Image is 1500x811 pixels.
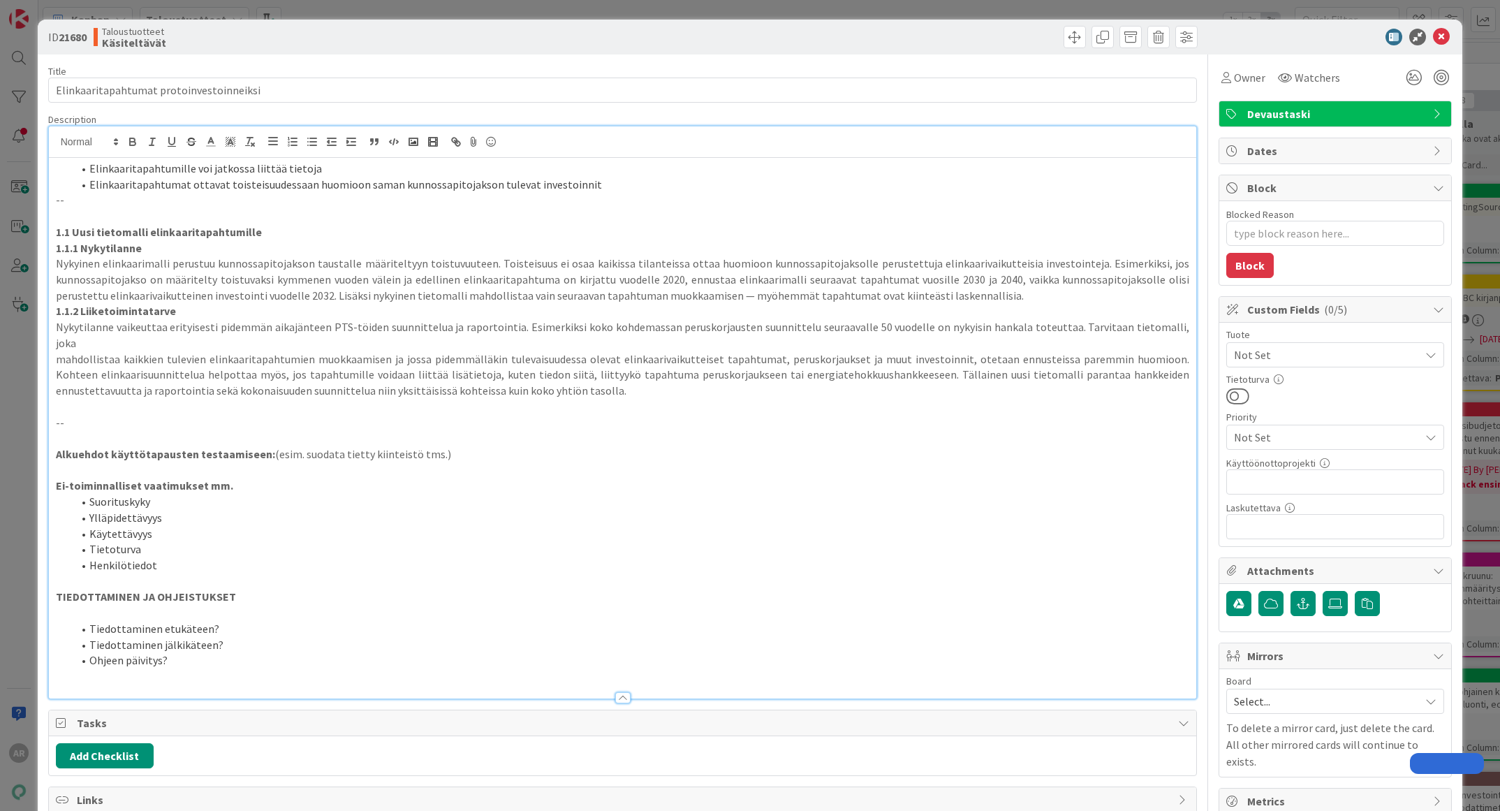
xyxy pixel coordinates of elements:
button: Block [1226,253,1274,278]
div: Tuote [1226,330,1444,339]
li: Elinkaaritapahtumat ottavat toisteisuudessaan huomioon saman kunnossapitojakson tulevat investoinnit [73,177,1190,193]
label: Blocked Reason [1226,208,1294,221]
span: ID [48,29,87,45]
p: Nykytilanne vaikeuttaa erityisesti pidemmän aikajänteen PTS-töiden suunnittelua ja raportointia. ... [56,319,1190,351]
li: Ylläpidettävyys [73,510,1190,526]
span: Metrics [1247,793,1426,810]
span: Devaustaski [1247,105,1426,122]
span: Select... [1234,692,1413,711]
button: Add Checklist [56,743,154,768]
span: Board [1226,676,1251,686]
span: Dates [1247,143,1426,159]
input: type card name here... [48,78,1198,103]
div: Priority [1226,412,1444,422]
li: Suorituskyky [73,494,1190,510]
li: Henkilötiedot [73,557,1190,573]
span: Attachments [1247,562,1426,579]
p: Nykyinen elinkaarimalli perustuu kunnossapitojakson taustalle määriteltyyn toistuvuuteen. Toistei... [56,256,1190,303]
strong: Alkuehdot käyttötapausten testaamiseen: [56,447,275,461]
span: Tasks [77,715,1172,731]
span: Custom Fields [1247,301,1426,318]
p: To delete a mirror card, just delete the card. All other mirrored cards will continue to exists. [1226,719,1444,770]
strong: 1.1 Uusi tietomalli elinkaaritapahtumille [56,225,262,239]
li: Elinkaaritapahtumille voi jatkossa liittää tietoja [73,161,1190,177]
strong: TIEDOTTAMINEN JA OHJEISTUKSET [56,590,236,604]
li: Tietoturva [73,541,1190,557]
p: -- [56,415,1190,431]
strong: 1.1.1 Nykytilanne [56,241,142,255]
span: Owner [1234,69,1265,86]
span: Watchers [1295,69,1340,86]
span: Not Set [1234,428,1413,447]
label: Laskutettava [1226,502,1281,514]
strong: 1.1.2 Liiketoimintatarve [56,304,176,318]
p: (esim. suodata tietty kiinteistö tms.) [56,446,1190,462]
span: Mirrors [1247,648,1426,664]
span: Description [48,113,96,126]
b: 21680 [59,30,87,44]
b: Käsiteltävät [102,37,166,48]
span: Taloustuotteet [102,26,166,37]
span: Not Set [1234,345,1413,365]
div: Tietoturva [1226,374,1444,384]
label: Käyttöönottoprojekti [1226,457,1316,469]
span: Block [1247,180,1426,196]
span: Links [77,791,1172,808]
li: Tiedottaminen etukäteen? [73,621,1190,637]
li: Tiedottaminen jälkikäteen? [73,637,1190,653]
li: Käytettävyys [73,526,1190,542]
p: -- [56,192,1190,208]
label: Title [48,65,66,78]
p: mahdollistaa kaikkien tulevien elinkaaritapahtumien muokkaamisen ja jossa pidemmälläkin tulevaisu... [56,351,1190,399]
span: ( 0/5 ) [1324,302,1347,316]
strong: Ei-toiminnalliset vaatimukset mm. [56,478,233,492]
li: Ohjeen päivitys? [73,652,1190,668]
